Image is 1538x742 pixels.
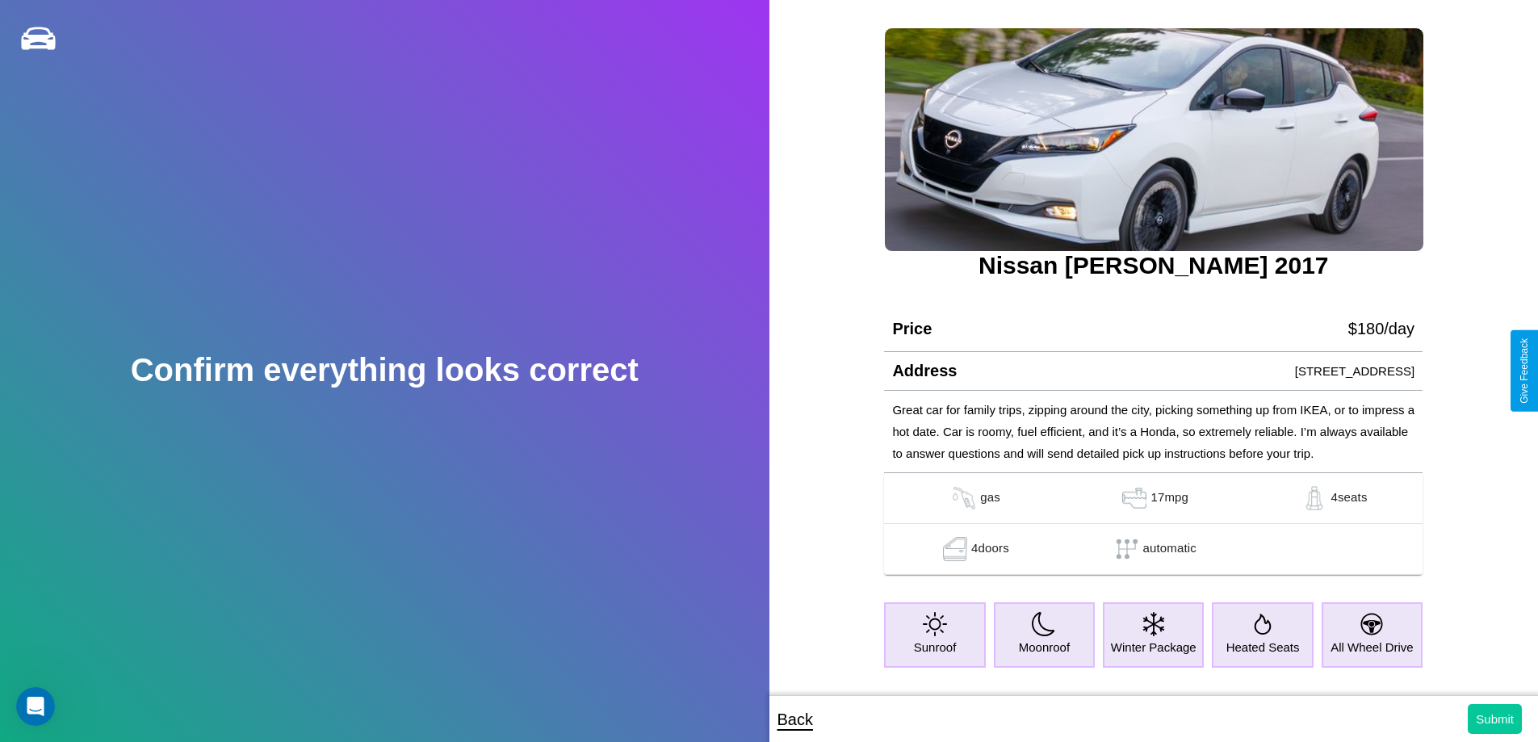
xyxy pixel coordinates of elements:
[1331,486,1367,510] p: 4 seats
[980,486,1000,510] p: gas
[948,486,980,510] img: gas
[1348,314,1414,343] p: $ 180 /day
[1298,486,1331,510] img: gas
[892,320,932,338] h4: Price
[914,636,957,658] p: Sunroof
[1150,486,1188,510] p: 17 mpg
[892,362,957,380] h4: Address
[131,352,639,388] h2: Confirm everything looks correct
[892,399,1414,464] p: Great car for family trips, zipping around the city, picking something up from IKEA, or to impres...
[1019,636,1070,658] p: Moonroof
[1226,636,1300,658] p: Heated Seats
[884,252,1423,279] h3: Nissan [PERSON_NAME] 2017
[1118,486,1150,510] img: gas
[971,537,1009,561] p: 4 doors
[1111,636,1196,658] p: Winter Package
[1519,338,1530,404] div: Give Feedback
[1468,704,1522,734] button: Submit
[16,687,55,726] iframe: Intercom live chat
[939,537,971,561] img: gas
[1143,537,1196,561] p: automatic
[777,705,813,734] p: Back
[884,473,1423,575] table: simple table
[1295,360,1414,382] p: [STREET_ADDRESS]
[1331,636,1414,658] p: All Wheel Drive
